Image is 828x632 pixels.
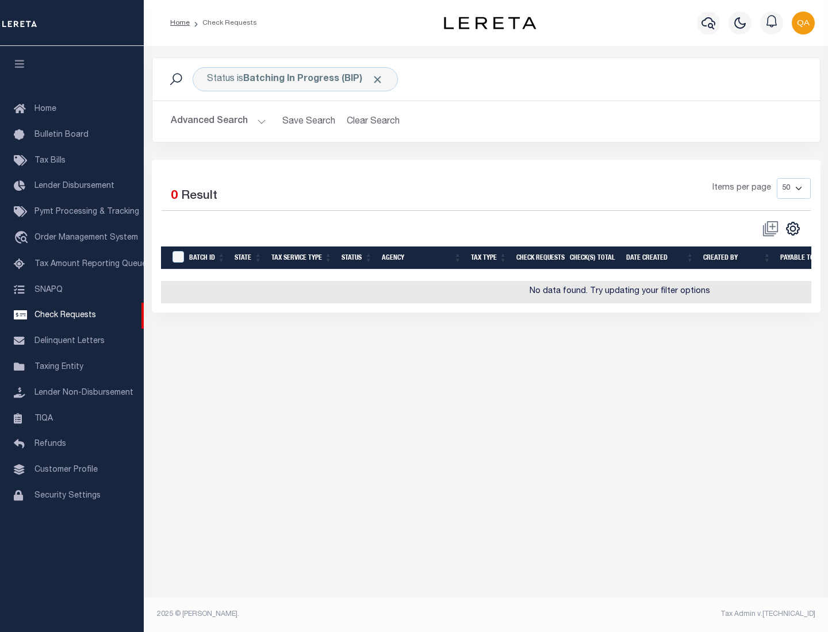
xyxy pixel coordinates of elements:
span: Lender Disbursement [34,182,114,190]
div: Tax Admin v.[TECHNICAL_ID] [494,609,815,619]
button: Clear Search [342,110,405,133]
label: Result [181,187,217,206]
th: Created By: activate to sort column ascending [699,246,776,270]
th: Status: activate to sort column ascending [337,246,377,270]
span: Click to Remove [371,74,384,86]
button: Save Search [275,110,342,133]
span: TIQA [34,414,53,422]
li: Check Requests [190,18,257,28]
th: Batch Id: activate to sort column ascending [185,246,230,270]
span: Tax Amount Reporting Queue [34,260,147,268]
span: Check Requests [34,311,96,319]
a: Home [170,20,190,26]
span: Tax Bills [34,157,66,165]
th: Agency: activate to sort column ascending [377,246,466,270]
div: Status is [193,67,398,91]
span: Customer Profile [34,466,98,474]
span: Refunds [34,440,66,448]
span: SNAPQ [34,286,63,294]
span: Security Settings [34,492,101,500]
span: Bulletin Board [34,131,89,139]
span: Items per page [712,182,771,195]
th: Tax Service Type: activate to sort column ascending [267,246,337,270]
span: Taxing Entity [34,363,83,371]
div: 2025 © [PERSON_NAME]. [148,609,486,619]
i: travel_explore [14,231,32,246]
th: Check Requests [512,246,565,270]
span: 0 [171,190,178,202]
img: svg+xml;base64,PHN2ZyB4bWxucz0iaHR0cDovL3d3dy53My5vcmcvMjAwMC9zdmciIHBvaW50ZXItZXZlbnRzPSJub25lIi... [792,11,815,34]
th: Check(s) Total [565,246,622,270]
span: Home [34,105,56,113]
button: Advanced Search [171,110,266,133]
span: Pymt Processing & Tracking [34,208,139,216]
span: Order Management System [34,234,138,242]
th: Tax Type: activate to sort column ascending [466,246,512,270]
img: logo-dark.svg [444,17,536,29]
b: Batching In Progress (BIP) [243,75,384,84]
span: Lender Non-Disbursement [34,389,133,397]
span: Delinquent Letters [34,337,105,345]
th: State: activate to sort column ascending [230,246,267,270]
th: Date Created: activate to sort column ascending [622,246,699,270]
